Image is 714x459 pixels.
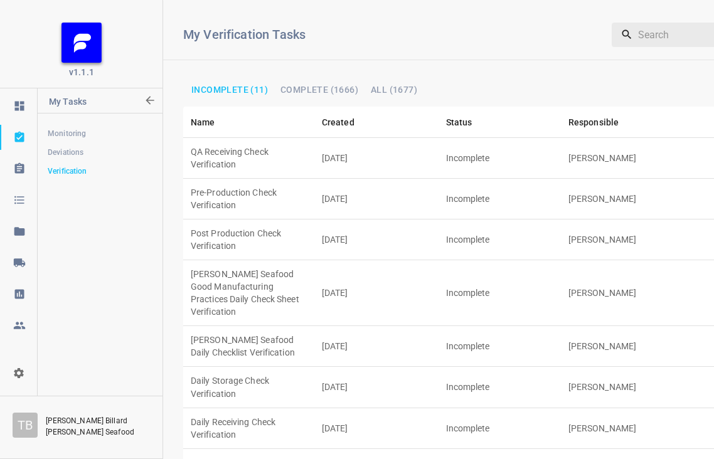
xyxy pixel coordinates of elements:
td: [PERSON_NAME] [561,367,692,408]
td: [PERSON_NAME] Seafood Good Manufacturing Practices Daily Check Sheet Verification [183,260,314,326]
button: All (1677) [366,82,422,98]
div: Name [191,115,215,130]
td: Pre-Production Check Verification [183,179,314,219]
td: [DATE] [314,367,439,408]
a: Monitoring [38,121,162,146]
button: Incomplete (11) [186,82,273,98]
h6: My Verification Tasks [183,24,562,45]
p: My Tasks [49,88,142,119]
td: [DATE] [314,260,439,326]
td: Daily Receiving Check Verification [183,408,314,448]
span: Deviations [48,146,152,159]
span: Status [446,115,489,130]
td: [PERSON_NAME] [561,219,692,260]
td: [PERSON_NAME] [561,326,692,367]
a: Deviations [38,140,162,165]
div: Created [322,115,354,130]
div: Responsible [568,115,619,130]
td: Incomplete [439,326,561,367]
td: [PERSON_NAME] [561,260,692,326]
button: Complete (1666) [275,82,363,98]
span: Complete (1666) [280,85,358,94]
td: [PERSON_NAME] [561,179,692,219]
td: [DATE] [314,179,439,219]
td: Incomplete [439,367,561,408]
td: [PERSON_NAME] [561,408,692,448]
span: Incomplete (11) [191,85,268,94]
td: [DATE] [314,408,439,448]
div: T B [13,413,38,438]
td: QA Receiving Check Verification [183,138,314,179]
td: Incomplete [439,260,561,326]
td: Daily Storage Check Verification [183,367,314,408]
td: [PERSON_NAME] Seafood Daily Checklist Verification [183,326,314,367]
span: Verification [48,165,152,177]
td: Incomplete [439,408,561,448]
span: All (1677) [371,85,417,94]
span: Created [322,115,371,130]
svg: Search [621,28,633,41]
td: [DATE] [314,138,439,179]
td: Incomplete [439,219,561,260]
span: Name [191,115,232,130]
span: v1.1.1 [69,66,94,78]
td: [DATE] [314,219,439,260]
td: Incomplete [439,138,561,179]
td: Incomplete [439,179,561,219]
p: [PERSON_NAME] Billard [46,415,150,426]
td: [DATE] [314,326,439,367]
span: Responsible [568,115,636,130]
td: Post Production Check Verification [183,219,314,260]
div: Status [446,115,472,130]
a: Verification [38,159,162,184]
span: Monitoring [48,127,152,140]
p: [PERSON_NAME] Seafood [46,426,146,438]
img: FB_Logo_Reversed_RGB_Icon.895fbf61.png [61,23,102,63]
td: [PERSON_NAME] [561,138,692,179]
